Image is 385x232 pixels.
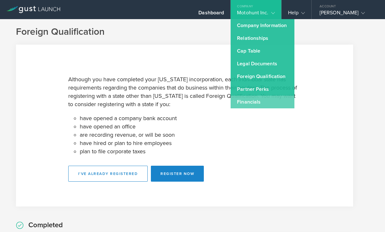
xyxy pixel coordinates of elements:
[80,131,301,139] li: are recording revenue, or will be soon
[320,10,374,19] div: [PERSON_NAME]
[288,10,305,19] div: Help
[80,147,301,156] li: plan to file corporate taxes
[80,139,301,147] li: have hired or plan to hire employees
[68,166,148,182] button: I've already registered
[28,221,63,230] h2: Completed
[80,114,301,122] li: have opened a company bank account
[237,10,275,19] div: Motohunt Inc.
[198,10,224,19] div: Dashboard
[80,122,301,131] li: have opened an office
[68,75,301,108] p: Although you have completed your [US_STATE] incorporation, each individual state has requirements...
[151,166,204,182] button: Register Now
[16,25,369,38] div: Foreign Qualification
